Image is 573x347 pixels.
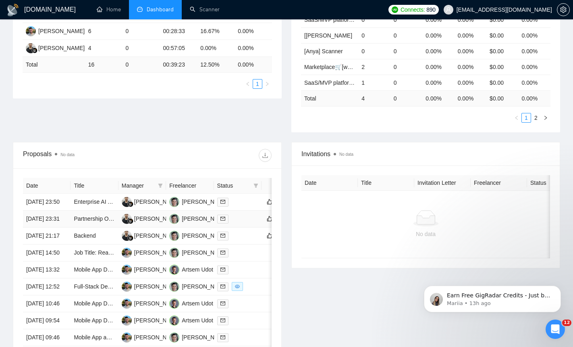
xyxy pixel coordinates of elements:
[85,57,122,73] td: 16
[166,178,214,194] th: Freelancer
[122,283,181,289] a: AK[PERSON_NAME]
[23,329,71,346] td: [DATE] 09:46
[220,318,225,323] span: mail
[519,12,550,27] td: 0.00%
[390,59,422,75] td: 0
[134,282,181,291] div: [PERSON_NAME]
[122,299,132,309] img: AK
[23,228,71,245] td: [DATE] 21:17
[122,198,181,205] a: FG[PERSON_NAME]
[23,178,71,194] th: Date
[512,113,521,123] button: left
[253,79,262,89] li: 1
[390,27,422,43] td: 0
[182,316,213,325] div: Artsem Udot
[304,32,352,39] a: [[PERSON_NAME]
[358,27,390,43] td: 0
[122,181,155,190] span: Manager
[134,231,181,240] div: [PERSON_NAME]
[122,266,181,272] a: AK[PERSON_NAME]
[85,40,122,57] td: 4
[97,6,121,13] a: homeHome
[235,284,240,289] span: eye
[169,265,179,275] img: AU
[122,317,181,323] a: AK[PERSON_NAME]
[169,300,213,306] a: AUArtsem Udot
[128,201,133,207] img: gigradar-bm.png
[486,27,518,43] td: $0.00
[426,5,435,14] span: 890
[455,59,486,75] td: 0.00%
[220,284,225,289] span: mail
[259,149,272,162] button: download
[220,267,225,272] span: mail
[23,149,147,162] div: Proposals
[557,6,570,13] a: setting
[160,57,197,73] td: 00:39:23
[122,231,132,241] img: FG
[245,82,250,86] span: left
[190,6,220,13] a: searchScanner
[128,235,133,241] img: gigradar-bm.png
[169,198,228,205] a: YN[PERSON_NAME]
[71,194,118,211] td: Enterprise AI API Development & Integration with ChatGPT Enterprise
[169,197,179,207] img: YN
[392,6,398,13] img: upwork-logo.png
[220,199,225,204] span: mail
[23,194,71,211] td: [DATE] 23:50
[134,265,181,274] div: [PERSON_NAME]
[267,199,272,205] span: like
[122,316,132,326] img: AK
[23,245,71,261] td: [DATE] 14:50
[358,12,390,27] td: 0
[169,232,228,238] a: YN[PERSON_NAME]
[26,44,85,51] a: FG[PERSON_NAME]
[23,57,85,73] td: Total
[182,214,228,223] div: [PERSON_NAME]
[74,334,186,341] a: Mobile App and Desktop Portal Development
[32,48,37,53] img: gigradar-bm.png
[122,215,181,222] a: FG[PERSON_NAME]
[446,7,451,13] span: user
[182,197,228,206] div: [PERSON_NAME]
[519,75,550,90] td: 0.00%
[169,215,228,222] a: YN[PERSON_NAME]
[169,299,179,309] img: AU
[134,214,181,223] div: [PERSON_NAME]
[74,249,336,256] a: Job Title: React Native + Expo + Supabase Developer for Cross-Platform MVP (Mobile, Web, and Watch)
[169,248,179,258] img: YN
[543,115,548,120] span: right
[301,149,550,159] span: Invitations
[122,23,160,40] td: 0
[358,75,390,90] td: 1
[197,57,235,73] td: 12.50 %
[358,90,390,106] td: 4
[197,23,235,40] td: 16.67%
[182,333,228,342] div: [PERSON_NAME]
[158,183,163,188] span: filter
[455,75,486,90] td: 0.00%
[265,197,274,207] button: like
[471,175,527,191] th: Freelancer
[71,329,118,346] td: Mobile App and Desktop Portal Development
[169,332,179,343] img: YN
[122,334,181,340] a: AK[PERSON_NAME]
[134,248,181,257] div: [PERSON_NAME]
[169,316,179,326] img: AU
[557,6,569,13] span: setting
[169,317,213,323] a: AUArtsem Udot
[122,214,132,224] img: FG
[390,90,422,106] td: 0
[422,75,454,90] td: 0.00%
[390,43,422,59] td: 0
[122,40,160,57] td: 0
[122,197,132,207] img: FG
[182,248,228,257] div: [PERSON_NAME]
[531,113,540,122] a: 2
[531,113,541,123] li: 2
[235,40,272,57] td: 0.00%
[304,17,396,23] a: SaaS/MVP platform ☁️💻 [weekend]
[422,12,454,27] td: 0.00%
[74,283,307,290] a: Full-Stack Developer for AI-Powered Sponsorship Proposal Generator (Sports Industry SaaS)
